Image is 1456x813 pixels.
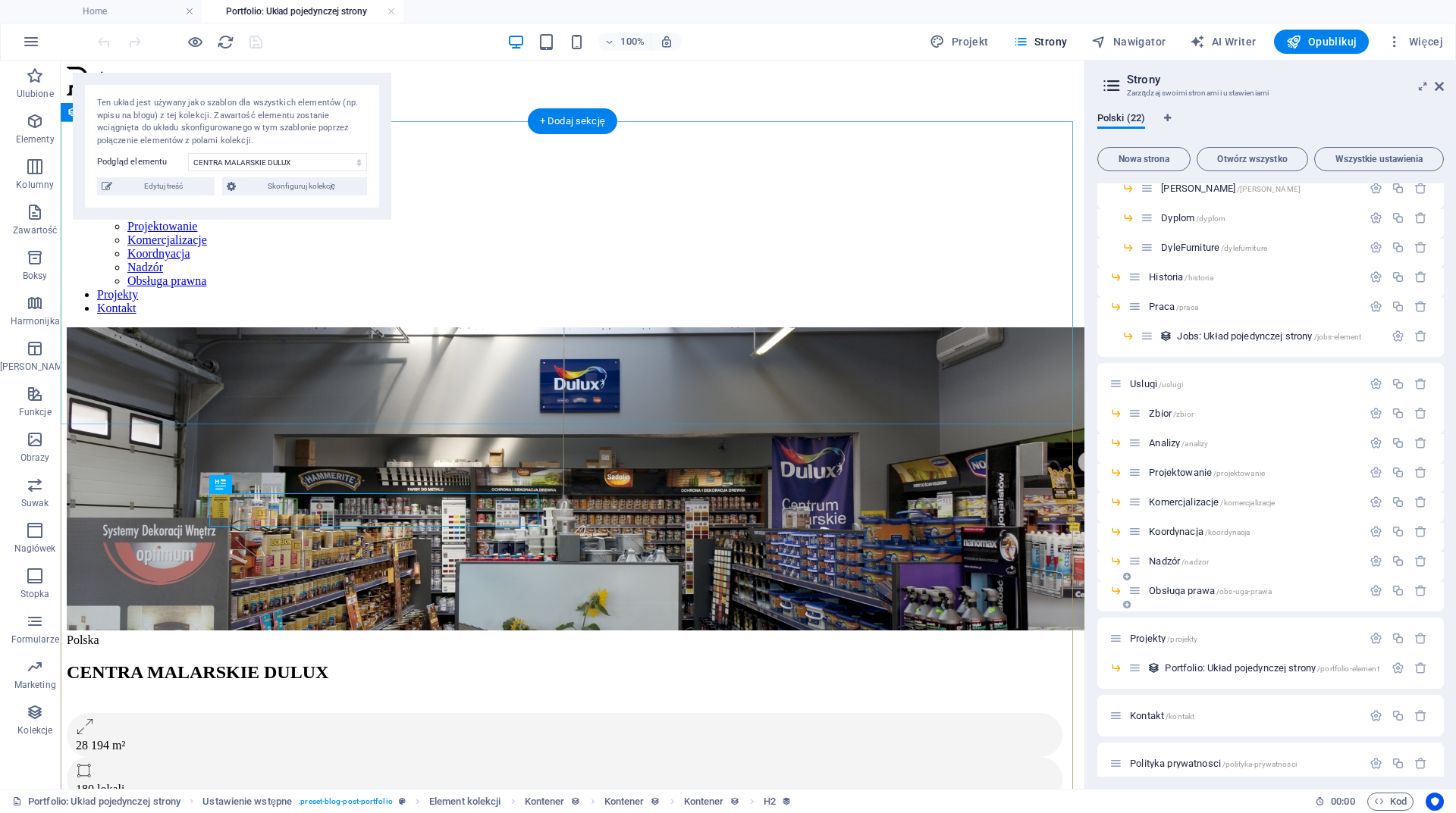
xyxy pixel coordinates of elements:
i: Ten element jest powiązany z kolekcją [782,796,792,806]
div: Projekty/projekty [1125,633,1362,643]
span: 00 00 [1331,793,1354,811]
div: Uslugi/uslugi [1125,379,1362,389]
button: Otwórz wszystko [1197,147,1308,171]
div: Ustawienia [1370,211,1382,224]
span: Skonfiguruj kolekcję [240,177,362,195]
div: Ustawienia [1370,584,1382,597]
span: Opublikuj [1286,34,1357,49]
button: 100% [598,33,651,51]
span: Polski (22) [1097,109,1145,130]
div: Projektowanie/projektowanie [1144,467,1362,477]
span: Kliknij, aby otworzyć stronę [1149,437,1208,449]
span: Strony [1013,34,1068,49]
span: /praca [1176,303,1198,311]
div: Jobs: Układ pojedynczej strony/jobs-element [1172,331,1384,341]
button: Nawigator [1085,30,1172,54]
div: Ustawienia [1370,241,1382,254]
i: Ten element można powiązać z polem kolekcji [650,796,660,806]
span: /dylefurniture [1221,244,1267,252]
p: Harmonijka [11,315,60,327]
div: Dyplom/dyplom [1156,213,1362,223]
span: Kliknij, aby zaznaczyć. Kliknij dwukrotnie, aby edytować [604,793,645,811]
div: Usuń [1414,757,1427,770]
div: Duplikuj [1392,436,1404,449]
button: Więcej [1381,30,1449,54]
span: /nadzor [1181,558,1209,566]
span: Kliknij, aby otworzyć stronę [1165,662,1379,674]
div: Usuń [1414,407,1427,420]
span: Kliknij, aby otworzyć stronę [1130,758,1297,769]
h6: 100% [620,33,645,51]
span: /komercjalizacje [1220,499,1275,507]
span: /projekty [1167,635,1197,643]
div: Usuń [1414,182,1427,195]
span: /polityka-prywatnosci [1222,760,1297,768]
button: AI Writer [1184,30,1262,54]
div: Kontakt/kontakt [1125,711,1362,721]
div: Ustawienia [1392,661,1404,674]
span: Kliknij, aby zaznaczyć. Kliknij dwukrotnie, aby edytować [202,793,292,811]
span: Więcej [1387,34,1443,49]
div: Usuń [1414,377,1427,390]
div: Usuń [1414,466,1427,479]
div: Duplikuj [1392,555,1404,568]
div: Usuń [1414,709,1427,722]
p: Nagłówek [14,543,56,555]
p: Funkcje [19,406,52,418]
div: Duplikuj [1392,757,1404,770]
span: Nawigator [1091,34,1166,49]
div: Ustawienia [1370,300,1382,313]
div: Usuń [1414,496,1427,508]
div: Polityka prywatnosci/polityka-prywatnosci [1125,758,1362,768]
div: Duplikuj [1392,466,1404,479]
div: Portfolio: Układ pojedynczej strony/portfolio-element [1160,663,1384,673]
i: Ten element można powiązać z polem kolekcji [730,796,739,806]
span: /obs-uga-prawa [1216,587,1272,596]
span: Nowa strona [1104,155,1184,164]
div: Ustawienia [1370,555,1382,568]
p: Zawartość [13,224,57,236]
p: Obrazy [20,452,50,464]
div: Analizy/analizy [1144,438,1362,448]
div: Ustawienia [1370,377,1382,390]
span: Kliknij, aby zaznaczyć. Kliknij dwukrotnie, aby edytować [429,793,501,811]
div: Ustawienia [1370,182,1382,195]
p: Kolekcje [17,724,52,736]
div: Historia/historia [1144,272,1362,282]
span: Kliknij, aby otworzyć stronę [1149,555,1209,567]
div: Ustawienia [1370,466,1382,479]
span: Kliknij, aby otworzyć stronę [1149,526,1250,537]
div: Ustawienia [1392,330,1404,342]
span: Projekt [930,34,988,49]
span: /[PERSON_NAME] [1237,185,1301,193]
button: Usercentrics [1426,793,1444,811]
div: Usuń [1414,661,1427,674]
div: Ustawienia [1370,496,1382,508]
button: reload [216,33,234,51]
span: Kod [1374,793,1407,811]
span: /analizy [1181,439,1208,448]
div: Duplikuj [1392,377,1404,390]
div: Duplikuj [1392,270,1404,283]
div: Ustawienia [1370,632,1382,645]
button: Opublikuj [1274,30,1369,54]
span: /kontakt [1166,712,1194,721]
div: Duplikuj [1392,300,1404,313]
span: Otwórz wszystko [1203,155,1301,164]
div: Usuń [1414,525,1427,538]
a: Kliknij, aby anulować zaznaczenie. Kliknij dwukrotnie, aby otworzyć Strony [12,793,180,811]
div: Zakładki językowe [1097,112,1444,141]
div: Projekt (Ctrl+Alt+Y) [924,30,994,54]
span: Kliknij, aby zaznaczyć. Kliknij dwukrotnie, aby edytować [684,793,724,811]
span: /zbior [1173,410,1194,418]
div: Usuń [1414,211,1427,224]
span: Kliknij, aby otworzyć stronę [1149,408,1194,419]
h6: Czas sesji [1315,793,1355,811]
div: Ustawienia [1370,436,1382,449]
span: /jobs-element [1314,333,1362,341]
span: . preset-blog-post-portfolio [298,793,393,811]
div: + Dodaj sekcję [528,108,617,134]
p: Boksy [23,270,48,282]
span: Kliknij, aby otworzyć stronę [1161,212,1225,224]
i: Ten element jest konfigurowalnym ustawieniem wstępnym [399,797,406,805]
